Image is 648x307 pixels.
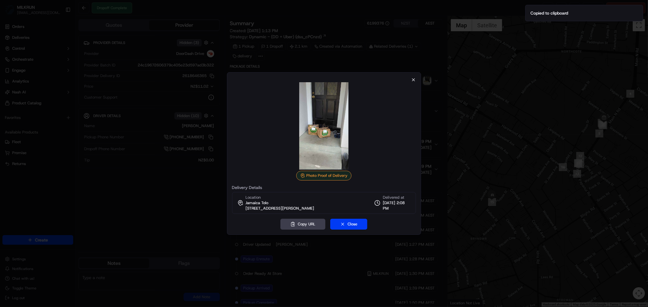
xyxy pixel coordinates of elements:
[530,10,568,16] div: Copied to clipboard
[280,219,325,230] button: Copy URL
[246,206,314,211] span: [STREET_ADDRESS][PERSON_NAME]
[383,200,411,211] span: [DATE] 2:08 PM
[383,195,411,200] span: Delivered at
[330,219,367,230] button: Close
[246,200,269,206] span: Jamaica Tolo
[232,185,416,190] label: Delivery Details
[296,171,351,180] div: Photo Proof of Delivery
[280,82,368,170] img: photo_proof_of_delivery image
[246,195,261,200] span: Location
